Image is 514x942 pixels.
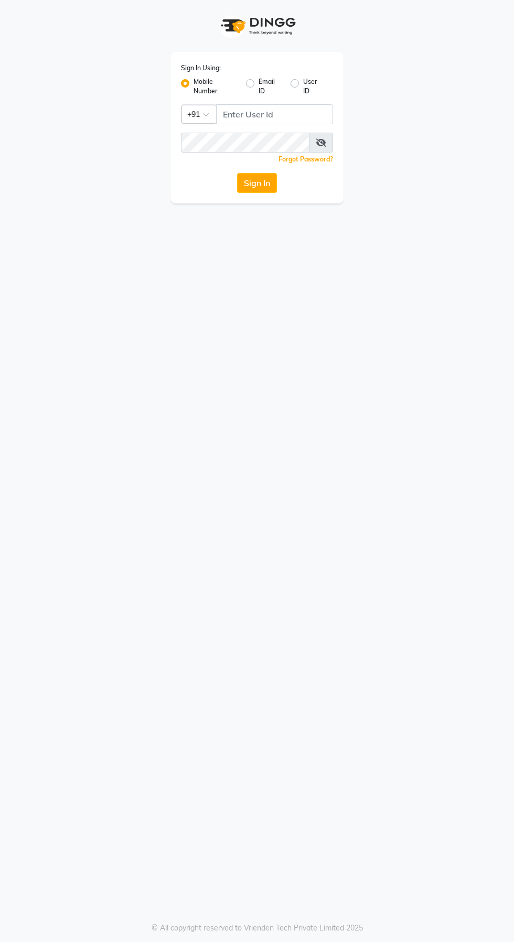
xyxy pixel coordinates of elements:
label: Mobile Number [194,77,238,96]
label: Sign In Using: [181,63,221,73]
img: logo1.svg [215,10,299,41]
a: Forgot Password? [279,155,333,163]
input: Username [181,133,309,153]
label: Email ID [259,77,282,96]
label: User ID [303,77,325,96]
input: Username [216,104,333,124]
button: Sign In [237,173,277,193]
